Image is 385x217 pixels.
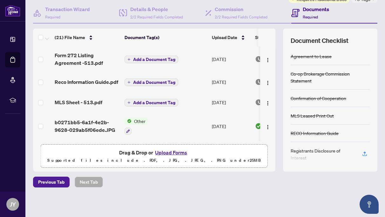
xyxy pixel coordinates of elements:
img: Document Status [255,123,262,130]
th: Document Tag(s) [122,29,209,46]
button: Add a Document Tag [125,99,178,106]
span: Required [303,15,318,19]
img: Document Status [255,56,262,63]
span: Upload Date [212,34,237,41]
span: (21) File Name [55,34,85,41]
button: Add a Document Tag [125,98,178,107]
span: plus [127,101,131,104]
button: Previous Tab [33,177,70,187]
span: Previous Tab [38,177,64,187]
span: plus [127,81,131,84]
button: Add a Document Tag [125,78,178,86]
button: Add a Document Tag [125,55,178,64]
h4: Transaction Wizard [45,5,90,13]
div: Agreement to Lease [291,53,332,60]
span: Document Checklist [291,36,348,45]
img: Document Status [255,99,262,106]
span: Other [132,118,148,125]
span: Add a Document Tag [133,80,175,85]
td: [DATE] [209,112,253,140]
span: Drag & Drop or [119,148,189,157]
h4: Documents [303,5,329,13]
button: Logo [263,77,273,87]
span: Form 272 Listing Agreement -513.pdf [55,51,119,67]
div: Confirmation of Cooperation [291,95,346,102]
button: Next Tab [75,177,103,187]
span: plus [127,58,131,61]
div: Co-op Brokerage Commission Statement [291,70,370,84]
img: Logo [265,125,270,130]
div: RECO Information Guide [291,130,339,137]
h4: Commission [215,5,267,13]
span: 2/2 Required Fields Completed [130,15,183,19]
td: [DATE] [209,92,253,112]
button: Upload Forms [153,148,189,157]
button: Logo [263,54,273,64]
span: 2/2 Required Fields Completed [215,15,267,19]
span: Required [45,15,60,19]
img: Logo [265,58,270,63]
span: Add a Document Tag [133,57,175,62]
button: Add a Document Tag [125,56,178,63]
button: Status IconOther [125,118,148,135]
td: [DATE] [209,72,253,92]
span: Status [255,34,268,41]
span: b0271bb5-6a1f-4e2b-9628-029ab5f06ede.JPG [55,119,119,134]
th: (21) File Name [52,29,122,46]
img: Logo [265,101,270,106]
img: Document Status [255,78,262,85]
th: Upload Date [209,29,253,46]
img: logo [5,5,20,17]
span: MLS Sheet - 513.pdf [55,98,102,106]
th: Status [253,29,307,46]
p: Supported files include .PDF, .JPG, .JPEG, .PNG under 25 MB [45,157,264,164]
button: Logo [263,121,273,131]
td: [DATE] [209,140,253,167]
span: Add a Document Tag [133,100,175,105]
button: Logo [263,97,273,107]
td: [DATE] [209,46,253,72]
div: Registrants Disclosure of Interest [291,147,355,161]
button: Open asap [360,195,379,214]
img: Logo [265,80,270,85]
span: JY [10,200,16,209]
span: Reco Information Guide.pdf [55,78,118,86]
img: Status Icon [125,118,132,125]
span: Drag & Drop orUpload FormsSupported files include .PDF, .JPG, .JPEG, .PNG under25MB [41,145,267,168]
h4: Details & People [130,5,183,13]
div: MLS Leased Print Out [291,112,334,119]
